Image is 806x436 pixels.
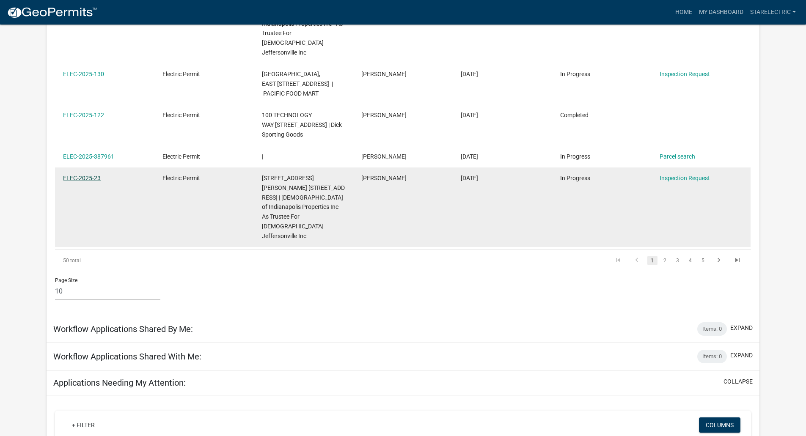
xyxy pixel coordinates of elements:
span: 03/18/2025 [461,71,478,77]
button: expand [730,351,753,360]
span: 100 TECHNOLOGY WAY 4081 Town Center Blvd. | Dick Sporting Goods [262,112,342,138]
h5: Applications Needing My Attention: [53,378,186,388]
a: Parcel search [660,153,695,160]
h5: Workflow Applications Shared With Me: [53,351,201,362]
div: Items: 0 [697,350,727,363]
span: Electric Permit [162,112,200,118]
a: 3 [673,256,683,265]
a: Inspection Request [660,175,710,181]
span: In Progress [560,153,590,160]
span: 1317 TENTH STREET, EAST 1317 E 10th Street | PACIFIC FOOD MART [262,71,333,97]
button: Columns [699,417,740,433]
span: 321 E. CHESTNUT STREET 320 E Chestnut St RECTORY | Roman Catholic Archdiocese of Indianapolis Pro... [262,175,345,239]
span: In Progress [560,71,590,77]
span: Electric Permit [162,71,200,77]
div: 50 total [55,250,193,271]
a: go to first page [610,256,626,265]
a: 2 [660,256,670,265]
li: page 4 [684,253,697,268]
a: 5 [698,256,708,265]
a: ELEC-2025-23 [63,175,101,181]
button: collapse [723,377,753,386]
span: Lori Kraemer [361,71,407,77]
a: ELEC-2025-122 [63,112,104,118]
span: Lori Kraemer [361,153,407,160]
li: page 2 [659,253,671,268]
div: Items: 0 [697,322,727,336]
span: Electric Permit [162,153,200,160]
span: | [262,153,263,160]
a: 1 [647,256,657,265]
a: My Dashboard [696,4,747,20]
li: page 5 [697,253,710,268]
span: In Progress [560,175,590,181]
li: page 3 [671,253,684,268]
span: 01/17/2025 [461,175,478,181]
a: Inspection Request [660,71,710,77]
a: + Filter [65,417,102,433]
button: expand [730,324,753,332]
a: 4 [685,256,696,265]
li: page 1 [646,253,659,268]
span: 03/12/2025 [461,153,478,160]
span: 03/12/2025 [461,112,478,118]
a: go to next page [711,256,727,265]
span: Completed [560,112,589,118]
span: Lori Kraemer [361,112,407,118]
span: Electric Permit [162,175,200,181]
a: ELEC-2025-387961 [63,153,114,160]
a: Home [672,4,696,20]
a: go to previous page [629,256,645,265]
span: Lori Kraemer [361,175,407,181]
a: ELEC-2025-130 [63,71,104,77]
a: go to last page [729,256,745,265]
a: StarElectric [747,4,799,20]
h5: Workflow Applications Shared By Me: [53,324,193,334]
